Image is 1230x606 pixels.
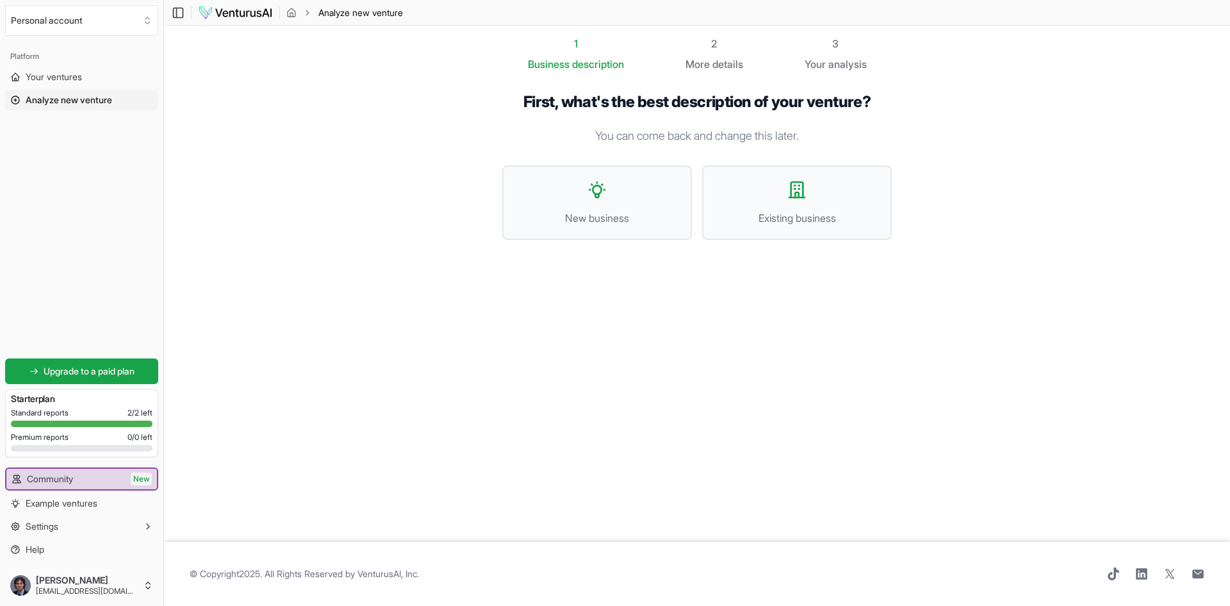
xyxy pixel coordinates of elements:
span: Your ventures [26,71,82,83]
span: Analyze new venture [318,6,403,19]
span: Standard reports [11,408,69,418]
span: 2 / 2 left [127,408,152,418]
p: You can come back and change this later. [502,127,892,145]
span: Help [26,543,44,556]
button: New business [502,165,692,240]
span: Existing business [716,210,878,226]
a: Analyze new venture [5,90,158,110]
span: Business [528,56,570,72]
span: [EMAIL_ADDRESS][DOMAIN_NAME] [36,586,138,596]
a: Example ventures [5,493,158,514]
span: [PERSON_NAME] [36,575,138,586]
nav: breadcrumb [286,6,403,19]
span: Upgrade to a paid plan [44,365,135,378]
a: Upgrade to a paid plan [5,358,158,384]
span: Premium reports [11,432,69,442]
button: Settings [5,516,158,537]
span: analysis [828,58,867,71]
span: 0 / 0 left [127,432,152,442]
a: CommunityNew [6,469,157,489]
div: Platform [5,46,158,67]
div: 3 [805,36,867,51]
span: Settings [26,520,58,533]
h1: First, what's the best description of your venture? [502,92,892,112]
button: Select an organization [5,5,158,36]
a: VenturusAI, Inc [357,568,417,579]
img: logo [198,5,273,21]
div: 2 [685,36,743,51]
span: Analyze new venture [26,94,112,106]
button: [PERSON_NAME][EMAIL_ADDRESS][DOMAIN_NAME] [5,570,158,601]
span: Example ventures [26,497,97,510]
span: Community [27,473,73,485]
span: details [712,58,743,71]
h3: Starter plan [11,392,152,405]
button: Existing business [702,165,892,240]
span: New [131,473,152,485]
span: More [685,56,710,72]
a: Your ventures [5,67,158,87]
span: New business [516,210,678,226]
span: Your [805,56,826,72]
img: ACg8ocJnbjmnvXm1o3Pkro8iVe5NYychf4xuktA36Iit-olzgcWPa1Y_=s96-c [10,575,31,596]
div: 1 [528,36,624,51]
span: © Copyright 2025 . All Rights Reserved by . [190,568,419,580]
a: Help [5,539,158,560]
span: description [572,58,624,71]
